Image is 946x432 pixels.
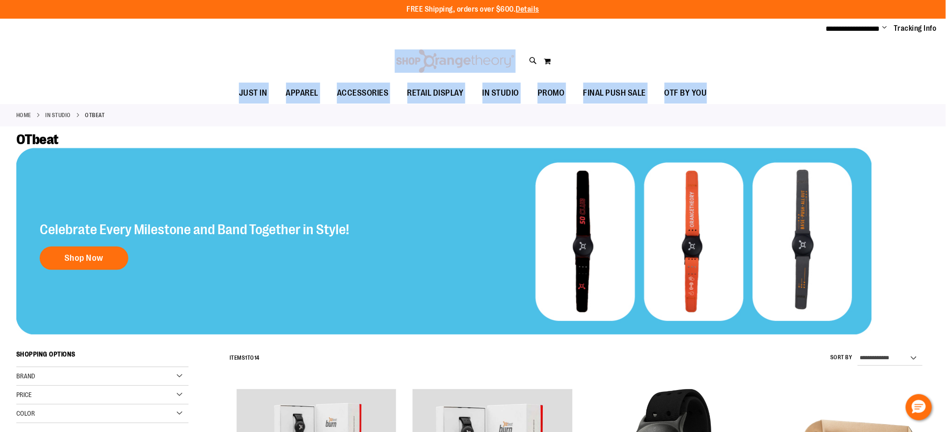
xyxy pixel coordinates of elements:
a: Tracking Info [894,23,937,34]
span: IN STUDIO [483,83,519,104]
a: IN STUDIO [473,83,529,104]
a: APPAREL [277,83,328,104]
a: Home [16,111,31,119]
a: ACCESSORIES [328,83,398,104]
span: 14 [254,355,259,361]
img: Shop Orangetheory [395,49,516,73]
a: OTF BY YOU [655,83,716,104]
span: Shop Now [64,253,104,263]
a: PROMO [528,83,574,104]
a: Shop Now [40,246,128,270]
span: APPAREL [286,83,319,104]
a: RETAIL DISPLAY [398,83,473,104]
span: 1 [245,355,247,361]
span: JUST IN [239,83,267,104]
span: Color [16,410,35,417]
span: ACCESSORIES [337,83,389,104]
a: JUST IN [230,83,277,104]
span: OTF BY YOU [665,83,707,104]
button: Account menu [883,24,887,33]
a: IN STUDIO [46,111,71,119]
h2: Celebrate Every Milestone and Band Together in Style! [40,222,349,237]
button: Hello, have a question? Let’s chat. [906,394,932,420]
span: FINAL PUSH SALE [583,83,646,104]
span: OTbeat [16,132,58,147]
strong: Shopping Options [16,346,189,367]
span: RETAIL DISPLAY [407,83,464,104]
span: Brand [16,372,35,380]
a: Details [516,5,540,14]
strong: OTbeat [85,111,105,119]
span: PROMO [538,83,565,104]
label: Sort By [831,354,853,362]
span: Price [16,391,32,398]
h2: Items to [230,351,259,365]
p: FREE Shipping, orders over $600. [407,4,540,15]
a: FINAL PUSH SALE [574,83,656,104]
